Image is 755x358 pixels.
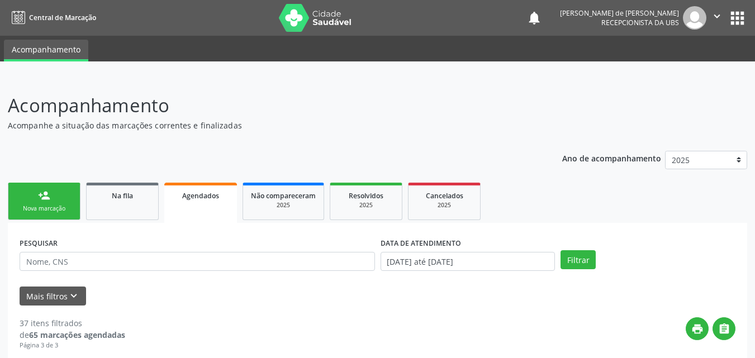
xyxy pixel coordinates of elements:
[20,329,125,341] div: de
[381,252,555,271] input: Selecione um intervalo
[20,341,125,350] div: Página 3 de 3
[251,201,316,209] div: 2025
[29,13,96,22] span: Central de Marcação
[349,191,383,201] span: Resolvidos
[706,6,728,30] button: 
[683,6,706,30] img: img
[526,10,542,26] button: notifications
[20,252,375,271] input: Nome, CNS
[4,40,88,61] a: Acompanhamento
[16,204,72,213] div: Nova marcação
[29,330,125,340] strong: 65 marcações agendadas
[338,201,394,209] div: 2025
[20,235,58,252] label: PESQUISAR
[251,191,316,201] span: Não compareceram
[8,8,96,27] a: Central de Marcação
[686,317,709,340] button: print
[182,191,219,201] span: Agendados
[68,290,80,302] i: keyboard_arrow_down
[112,191,133,201] span: Na fila
[560,8,679,18] div: [PERSON_NAME] de [PERSON_NAME]
[728,8,747,28] button: apps
[562,151,661,165] p: Ano de acompanhamento
[20,287,86,306] button: Mais filtroskeyboard_arrow_down
[561,250,596,269] button: Filtrar
[416,201,472,209] div: 2025
[711,10,723,22] i: 
[38,189,50,202] div: person_add
[426,191,463,201] span: Cancelados
[691,323,704,335] i: print
[718,323,730,335] i: 
[20,317,125,329] div: 37 itens filtrados
[601,18,679,27] span: Recepcionista da UBS
[8,120,525,131] p: Acompanhe a situação das marcações correntes e finalizadas
[713,317,735,340] button: 
[381,235,461,252] label: DATA DE ATENDIMENTO
[8,92,525,120] p: Acompanhamento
